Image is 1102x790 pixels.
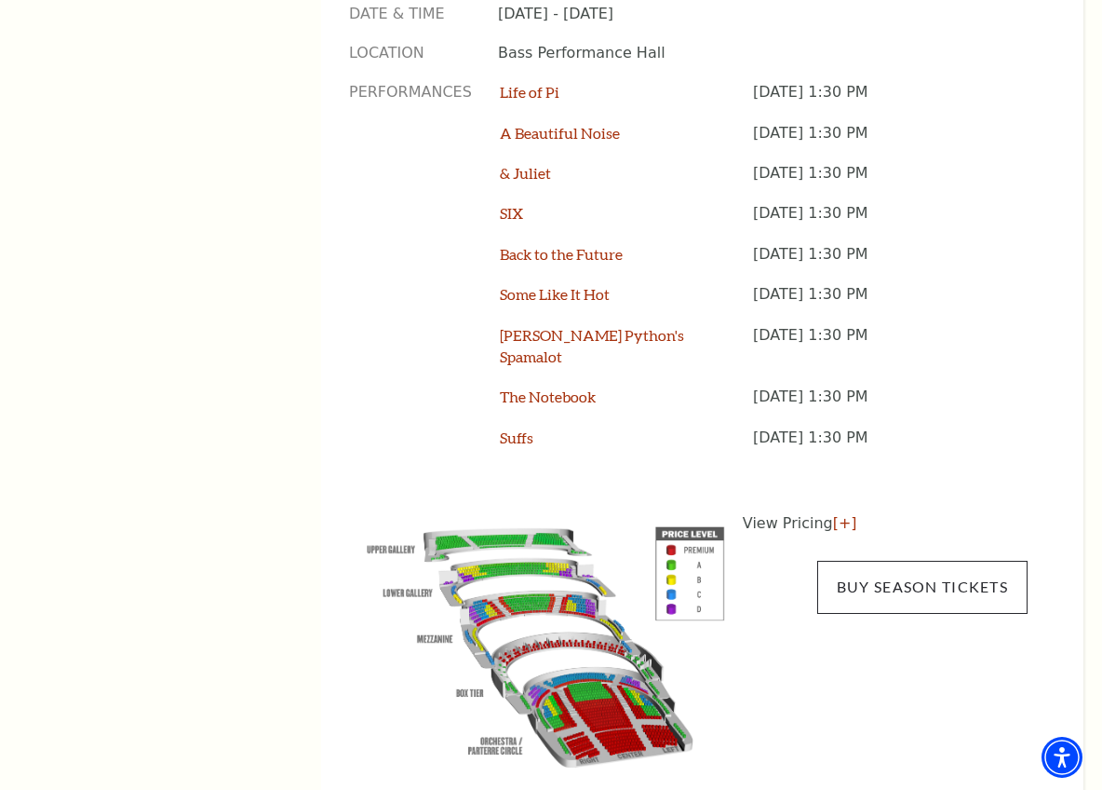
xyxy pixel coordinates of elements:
p: View Pricing [743,512,1028,535]
a: Some Like It Hot [500,285,610,303]
a: Life of Pi [500,83,559,101]
p: [DATE] 1:30 PM [753,387,1028,427]
p: [DATE] 1:30 PM [753,428,1028,468]
p: Date & Time [349,4,470,24]
p: [DATE] 1:30 PM [753,284,1028,324]
a: A Beautiful Noise [500,124,620,142]
p: [DATE] - [DATE] [498,4,1028,24]
a: & Juliet [500,164,551,182]
p: [DATE] 1:30 PM [753,325,1028,388]
a: SIX [500,204,523,222]
a: [+] [833,514,857,532]
p: [DATE] 1:30 PM [753,82,1028,122]
img: View Pricing [349,512,743,775]
a: Buy Season Tickets [817,561,1028,613]
p: [DATE] 1:30 PM [753,123,1028,163]
a: [PERSON_NAME] Python's Spamalot [500,326,684,365]
p: [DATE] 1:30 PM [753,244,1028,284]
p: [DATE] 1:30 PM [753,203,1028,243]
p: [DATE] 1:30 PM [753,163,1028,203]
a: Back to the Future [500,245,623,263]
a: Suffs [500,429,533,446]
a: The Notebook [500,388,596,405]
p: Bass Performance Hall [498,43,1028,63]
p: Location [349,43,470,63]
div: Accessibility Menu [1042,737,1082,778]
p: Performances [349,82,472,468]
